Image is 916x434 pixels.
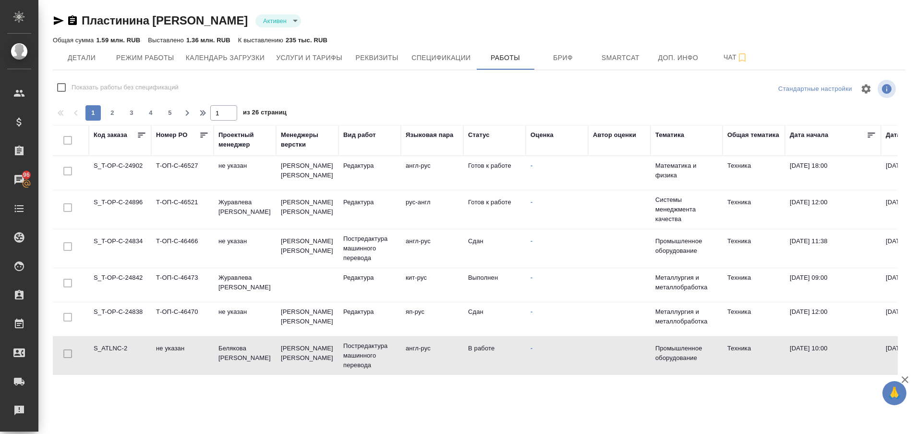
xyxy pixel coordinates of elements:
span: Чат [713,51,759,63]
div: Дата начала [790,130,828,140]
div: Языковая пара [406,130,454,140]
td: Журавлева [PERSON_NAME] [214,268,276,302]
div: Автор оценки [593,130,636,140]
td: [DATE] 12:00 [785,193,881,226]
td: Техника [723,193,785,226]
td: [DATE] 10:00 [785,339,881,372]
td: [DATE] 12:00 [785,302,881,336]
p: Редактура [343,307,396,317]
p: Постредактура машинного перевода [343,341,396,370]
td: Т-ОП-С-46473 [151,268,214,302]
span: Доп. инфо [655,52,701,64]
a: - [530,162,532,169]
td: Т-ОП-С-46470 [151,302,214,336]
div: Общая тематика [727,130,779,140]
td: S_T-OP-C-24902 [89,156,151,190]
span: Бриф [540,52,586,64]
td: не указан [214,302,276,336]
td: Готов к работе [463,156,526,190]
td: не указан [151,339,214,372]
div: Код заказа [94,130,127,140]
div: Активен [255,14,301,27]
div: Номер PO [156,130,187,140]
td: [PERSON_NAME] [PERSON_NAME] [276,193,338,226]
td: [PERSON_NAME] [PERSON_NAME] [276,156,338,190]
span: Детали [59,52,105,64]
td: S_T-OP-C-24834 [89,232,151,265]
p: Промышленное оборудование [655,344,718,363]
td: Белякова [PERSON_NAME] [214,339,276,372]
td: рус-англ [401,193,463,226]
td: Техника [723,339,785,372]
td: [DATE] 18:00 [785,156,881,190]
td: Техника [723,232,785,265]
td: Техника [723,302,785,336]
td: S_ATLNC-2 [89,339,151,372]
span: 3 [124,108,139,118]
p: 235 тыс. RUB [286,37,327,44]
span: Спецификации [411,52,470,64]
span: Smartcat [598,52,644,64]
div: Тематика [655,130,684,140]
td: Готов к работе [463,193,526,226]
td: англ-рус [401,156,463,190]
td: кит-рус [401,268,463,302]
span: Реквизиты [354,52,400,64]
div: Менеджеры верстки [281,130,334,149]
td: Т-ОП-С-46466 [151,232,214,265]
p: Редактура [343,198,396,207]
button: 🙏 [882,381,906,405]
span: Посмотреть информацию [878,80,898,98]
td: Сдан [463,302,526,336]
button: 4 [143,105,158,121]
td: Журавлева [PERSON_NAME] [214,193,276,226]
span: 2 [105,108,120,118]
td: Выполнен [463,268,526,302]
span: Работы [482,52,529,64]
p: Промышленное оборудование [655,236,718,256]
td: Т-ОП-С-46521 [151,193,214,226]
td: Техника [723,268,785,302]
td: [DATE] 11:38 [785,232,881,265]
a: - [530,237,532,245]
span: Настроить таблицу [855,77,878,100]
span: из 26 страниц [243,107,287,121]
p: Редактура [343,273,396,283]
p: 1.59 млн. RUB [96,37,140,44]
p: Математика и физика [655,161,718,180]
span: Показать работы без спецификаций [72,83,179,92]
td: Сдан [463,232,526,265]
button: Скопировать ссылку [67,15,78,26]
td: [PERSON_NAME] [PERSON_NAME] [276,339,338,372]
td: [PERSON_NAME] [PERSON_NAME] [276,232,338,265]
p: Редактура [343,161,396,171]
td: S_T-OP-C-24842 [89,268,151,302]
td: [DATE] 09:00 [785,268,881,302]
td: В работе [463,339,526,372]
a: 96 [2,168,36,192]
div: Вид работ [343,130,376,140]
p: Постредактура машинного перевода [343,234,396,263]
div: Проектный менеджер [218,130,271,149]
div: split button [776,82,855,97]
a: - [530,345,532,352]
td: англ-рус [401,339,463,372]
a: - [530,274,532,281]
td: яп-рус [401,302,463,336]
span: Услуги и тарифы [276,52,342,64]
button: Активен [260,17,289,25]
td: не указан [214,156,276,190]
span: Календарь загрузки [186,52,265,64]
p: Металлургия и металлобработка [655,307,718,326]
a: - [530,308,532,315]
p: Металлургия и металлобработка [655,273,718,292]
td: Т-ОП-С-46527 [151,156,214,190]
td: S_T-OP-C-24896 [89,193,151,226]
span: 4 [143,108,158,118]
td: не указан [214,232,276,265]
p: Общая сумма [53,37,96,44]
button: 2 [105,105,120,121]
td: Техника [723,156,785,190]
span: 96 [17,170,36,180]
button: 5 [162,105,178,121]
